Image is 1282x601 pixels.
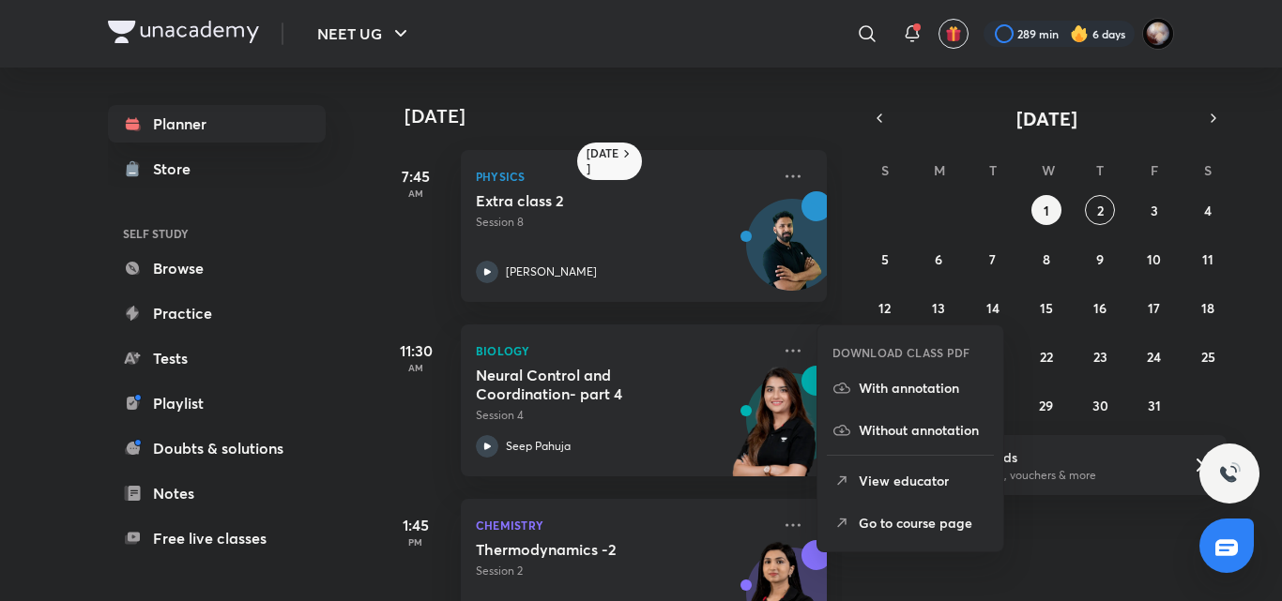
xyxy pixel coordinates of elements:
[923,244,954,274] button: October 6, 2025
[1201,299,1214,317] abbr: October 18, 2025
[978,293,1008,323] button: October 14, 2025
[1070,24,1089,43] img: streak
[878,299,891,317] abbr: October 12, 2025
[1092,397,1108,414] abbr: October 30, 2025
[1139,341,1169,371] button: October 24, 2025
[1040,348,1053,366] abbr: October 22, 2025
[724,366,827,495] img: unacademy
[1043,250,1050,268] abbr: October 8, 2025
[1097,202,1104,219] abbr: October 2, 2025
[1139,390,1169,420] button: October 31, 2025
[932,299,945,317] abbr: October 13, 2025
[939,447,1169,467] h6: Refer friends
[1031,341,1061,371] button: October 22, 2025
[306,15,423,53] button: NEET UG
[1139,244,1169,274] button: October 10, 2025
[881,250,889,268] abbr: October 5, 2025
[859,471,988,490] p: View educator
[939,19,969,49] button: avatar
[859,513,988,533] p: Go to course page
[1193,195,1223,225] button: October 4, 2025
[989,250,996,268] abbr: October 7, 2025
[404,105,846,128] h4: [DATE]
[1193,293,1223,323] button: October 18, 2025
[870,293,900,323] button: October 12, 2025
[1093,299,1106,317] abbr: October 16, 2025
[870,244,900,274] button: October 5, 2025
[108,519,326,557] a: Free live classes
[1085,390,1115,420] button: October 30, 2025
[1147,250,1161,268] abbr: October 10, 2025
[939,467,1169,484] p: Win a laptop, vouchers & more
[1202,250,1213,268] abbr: October 11, 2025
[934,161,945,179] abbr: Monday
[935,250,942,268] abbr: October 6, 2025
[986,299,1000,317] abbr: October 14, 2025
[506,263,597,280] p: [PERSON_NAME]
[108,21,259,43] img: Company Logo
[1031,390,1061,420] button: October 29, 2025
[832,344,970,361] h6: DOWNLOAD CLASS PDF
[476,214,771,231] p: Session 8
[1148,299,1160,317] abbr: October 17, 2025
[378,536,453,548] p: PM
[1093,348,1107,366] abbr: October 23, 2025
[1151,202,1158,219] abbr: October 3, 2025
[1193,341,1223,371] button: October 25, 2025
[1085,341,1115,371] button: October 23, 2025
[476,339,771,362] p: Biology
[108,105,326,143] a: Planner
[978,244,1008,274] button: October 7, 2025
[476,366,710,403] h5: Neural Control and Coordination- part 4
[108,339,326,377] a: Tests
[1204,161,1212,179] abbr: Saturday
[476,540,710,559] h5: Thermodynamics -2
[1218,462,1241,485] img: ttu
[1085,244,1115,274] button: October 9, 2025
[1148,397,1161,414] abbr: October 31, 2025
[153,158,202,180] div: Store
[476,514,771,536] p: Chemistry
[108,249,326,287] a: Browse
[1139,293,1169,323] button: October 17, 2025
[378,188,453,199] p: AM
[747,209,837,299] img: Avatar
[1193,244,1223,274] button: October 11, 2025
[476,191,710,210] h5: Extra class 2
[1031,293,1061,323] button: October 15, 2025
[1039,397,1053,414] abbr: October 29, 2025
[1096,161,1104,179] abbr: Thursday
[1142,18,1174,50] img: Swarit
[378,165,453,188] h5: 7:45
[1151,161,1158,179] abbr: Friday
[1040,299,1053,317] abbr: October 15, 2025
[476,165,771,188] p: Physics
[108,21,259,48] a: Company Logo
[1096,250,1104,268] abbr: October 9, 2025
[1085,293,1115,323] button: October 16, 2025
[1085,195,1115,225] button: October 2, 2025
[1204,202,1212,219] abbr: October 4, 2025
[108,294,326,332] a: Practice
[989,161,997,179] abbr: Tuesday
[476,407,771,424] p: Session 4
[378,339,453,362] h5: 11:30
[378,362,453,373] p: AM
[378,514,453,536] h5: 1:45
[587,146,619,176] h6: [DATE]
[945,25,962,42] img: avatar
[923,293,954,323] button: October 13, 2025
[108,429,326,467] a: Doubts & solutions
[1044,202,1049,219] abbr: October 1, 2025
[506,438,571,455] p: Seep Pahuja
[859,378,988,398] p: With annotation
[881,161,889,179] abbr: Sunday
[1016,106,1077,131] span: [DATE]
[893,105,1200,131] button: [DATE]
[1031,244,1061,274] button: October 8, 2025
[108,150,326,188] a: Store
[859,420,988,440] p: Without annotation
[1147,348,1161,366] abbr: October 24, 2025
[476,563,771,579] p: Session 2
[1031,195,1061,225] button: October 1, 2025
